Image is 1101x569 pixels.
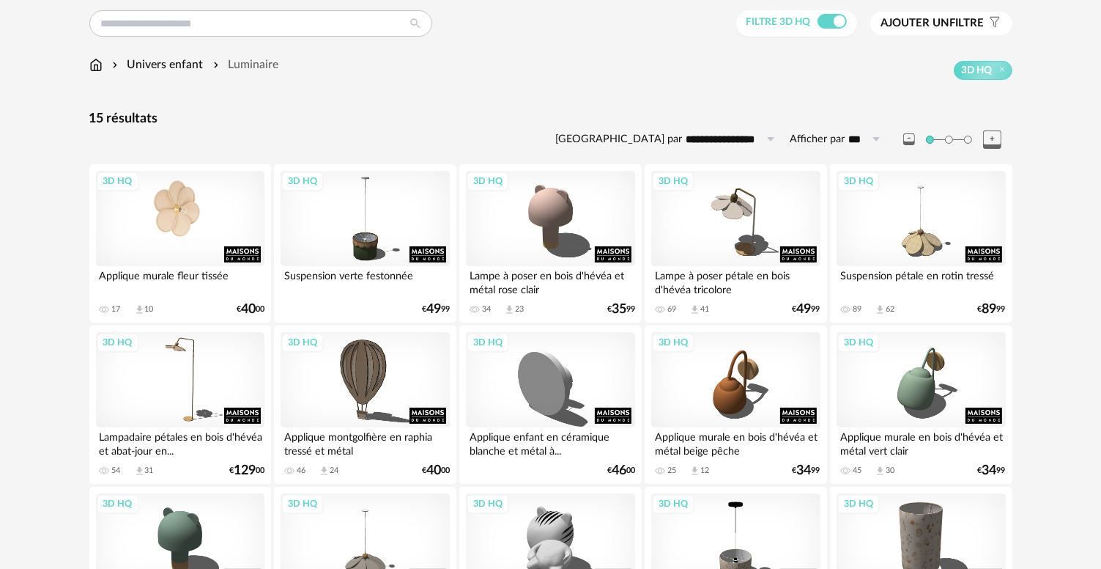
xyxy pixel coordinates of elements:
[652,494,694,513] div: 3D HQ
[645,326,826,484] a: 3D HQ Applique murale en bois d'hévéa et métal beige pêche 25 Download icon 12 €3499
[281,266,449,295] div: Suspension verte festonnée
[689,304,700,315] span: Download icon
[467,333,509,352] div: 3D HQ
[982,466,997,476] span: 34
[330,466,338,476] div: 24
[853,466,861,476] div: 45
[134,304,145,315] span: Download icon
[881,18,950,29] span: Ajouter un
[504,304,515,315] span: Download icon
[459,326,641,484] a: 3D HQ Applique enfant en céramique blanche et métal à... €4600
[134,466,145,477] span: Download icon
[482,304,491,315] div: 34
[870,12,1012,35] button: Ajouter unfiltre Filter icon
[229,466,264,476] div: € 00
[651,266,820,295] div: Lampe à poser pétale en bois d'hévéa tricolore
[426,304,441,315] span: 49
[422,304,450,315] div: € 99
[612,304,626,315] span: 35
[466,427,634,457] div: Applique enfant en céramique blanche et métal à...
[607,304,635,315] div: € 99
[837,266,1005,295] div: Suspension pétale en rotin tressé
[793,304,820,315] div: € 99
[746,17,811,27] span: Filtre 3D HQ
[667,466,676,476] div: 25
[281,427,449,457] div: Applique montgolfière en raphia tressé et métal
[652,172,694,191] div: 3D HQ
[97,494,139,513] div: 3D HQ
[689,466,700,477] span: Download icon
[281,333,324,352] div: 3D HQ
[881,16,985,31] span: filtre
[145,304,154,315] div: 10
[97,333,139,352] div: 3D HQ
[96,427,264,457] div: Lampadaire pétales en bois d'hévéa et abat-jour en...
[700,466,709,476] div: 12
[985,16,1001,31] span: Filter icon
[830,164,1012,323] a: 3D HQ Suspension pétale en rotin tressé 89 Download icon 62 €8999
[886,466,894,476] div: 30
[96,266,264,295] div: Applique murale fleur tissée
[109,56,204,73] div: Univers enfant
[797,466,812,476] span: 34
[875,466,886,477] span: Download icon
[982,304,997,315] span: 89
[700,304,709,315] div: 41
[837,494,880,513] div: 3D HQ
[837,333,880,352] div: 3D HQ
[515,304,524,315] div: 23
[652,333,694,352] div: 3D HQ
[790,133,845,147] label: Afficher par
[237,304,264,315] div: € 00
[978,466,1006,476] div: € 99
[886,304,894,315] div: 62
[274,164,456,323] a: 3D HQ Suspension verte festonnée €4999
[556,133,683,147] label: [GEOGRAPHIC_DATA] par
[645,164,826,323] a: 3D HQ Lampe à poser pétale en bois d'hévéa tricolore 69 Download icon 41 €4999
[466,266,634,295] div: Lampe à poser en bois d'hévéa et métal rose clair
[112,304,121,315] div: 17
[459,164,641,323] a: 3D HQ Lampe à poser en bois d'hévéa et métal rose clair 34 Download icon 23 €3599
[97,172,139,191] div: 3D HQ
[837,427,1005,457] div: Applique murale en bois d'hévéa et métal vert clair
[89,111,1012,128] div: 15 résultats
[467,494,509,513] div: 3D HQ
[830,326,1012,484] a: 3D HQ Applique murale en bois d'hévéa et métal vert clair 45 Download icon 30 €3499
[234,466,256,476] span: 129
[112,466,121,476] div: 54
[281,494,324,513] div: 3D HQ
[612,466,626,476] span: 46
[89,56,103,73] img: svg+xml;base64,PHN2ZyB3aWR0aD0iMTYiIGhlaWdodD0iMTciIHZpZXdCb3g9IjAgMCAxNiAxNyIgZmlsbD0ibm9uZSIgeG...
[793,466,820,476] div: € 99
[875,304,886,315] span: Download icon
[837,172,880,191] div: 3D HQ
[467,172,509,191] div: 3D HQ
[962,64,993,77] span: 3D HQ
[651,427,820,457] div: Applique murale en bois d'hévéa et métal beige pêche
[426,466,441,476] span: 40
[89,326,271,484] a: 3D HQ Lampadaire pétales en bois d'hévéa et abat-jour en... 54 Download icon 31 €12900
[145,466,154,476] div: 31
[667,304,676,315] div: 69
[297,466,305,476] div: 46
[319,466,330,477] span: Download icon
[978,304,1006,315] div: € 99
[241,304,256,315] span: 40
[853,304,861,315] div: 89
[274,326,456,484] a: 3D HQ Applique montgolfière en raphia tressé et métal 46 Download icon 24 €4000
[422,466,450,476] div: € 00
[797,304,812,315] span: 49
[89,164,271,323] a: 3D HQ Applique murale fleur tissée 17 Download icon 10 €4000
[281,172,324,191] div: 3D HQ
[607,466,635,476] div: € 00
[109,56,121,73] img: svg+xml;base64,PHN2ZyB3aWR0aD0iMTYiIGhlaWdodD0iMTYiIHZpZXdCb3g9IjAgMCAxNiAxNiIgZmlsbD0ibm9uZSIgeG...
